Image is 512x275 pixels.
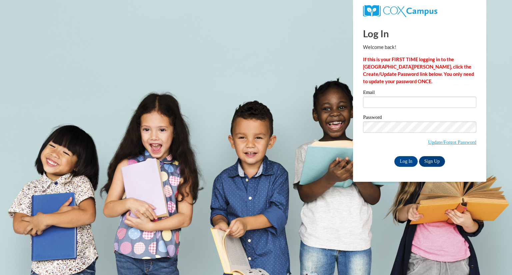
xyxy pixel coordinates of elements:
label: Password [363,115,476,122]
p: Welcome back! [363,44,476,51]
a: COX Campus [363,8,437,13]
img: COX Campus [363,5,437,17]
a: Sign Up [419,156,445,167]
a: Update/Forgot Password [428,139,476,145]
input: Log In [394,156,418,167]
label: Email [363,90,476,97]
h1: Log In [363,27,476,40]
strong: If this is your FIRST TIME logging in to the [GEOGRAPHIC_DATA][PERSON_NAME], click the Create/Upd... [363,57,474,84]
